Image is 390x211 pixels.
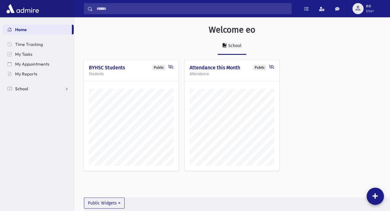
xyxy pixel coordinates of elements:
h4: Attendance this Month [190,65,274,71]
span: My Reports [15,71,37,77]
div: School [227,43,241,48]
a: School [2,84,74,94]
a: My Tasks [2,49,74,59]
img: AdmirePro [5,2,40,15]
div: Public [253,65,266,71]
h4: BYHSC Students [89,65,174,71]
span: My Tasks [15,51,32,57]
a: My Appointments [2,59,74,69]
h5: Students [89,72,174,76]
span: My Appointments [15,61,49,67]
span: Time Tracking [15,42,43,47]
a: My Reports [2,69,74,79]
input: Search [93,3,291,14]
a: School [218,38,246,55]
button: Public Widgets [84,197,125,209]
a: Time Tracking [2,39,74,49]
span: Home [15,27,27,32]
span: School [15,86,28,91]
span: eo [366,4,374,9]
h5: Attendance [190,72,274,76]
h3: Welcome eo [209,25,255,35]
div: Public [152,65,166,71]
a: Home [2,25,72,34]
span: User [366,9,374,14]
